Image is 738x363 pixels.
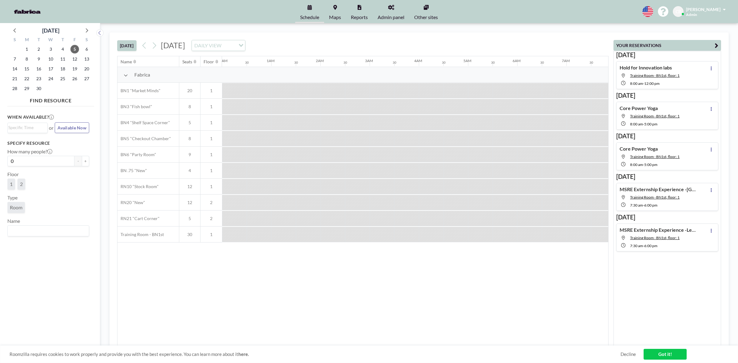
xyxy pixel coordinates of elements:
div: T [57,36,69,44]
span: Saturday, September 27, 2025 [82,74,91,83]
a: here. [238,351,249,357]
span: Available Now [58,125,86,130]
div: 2AM [316,58,324,63]
span: - [643,81,644,86]
span: Roomzilla requires cookies to work properly and provide you with the best experience. You can lea... [10,351,621,357]
span: Friday, September 26, 2025 [70,74,79,83]
h3: [DATE] [616,132,718,140]
div: Search for option [8,226,89,236]
div: 1AM [267,58,275,63]
label: Floor [7,171,19,177]
span: Wednesday, September 24, 2025 [46,74,55,83]
span: Sunday, September 21, 2025 [10,74,19,83]
div: Floor [204,59,214,65]
span: Training Room - BN1st, floor: 1 [630,73,680,78]
span: - [643,243,644,248]
span: 1 [200,152,222,157]
a: Got it! [644,349,687,360]
span: Sunday, September 14, 2025 [10,65,19,73]
span: RN21 "Cart Corner" [117,216,160,221]
span: BN1 "Market Minds" [117,88,161,93]
h4: Core Power Yoga [620,105,658,111]
span: Monday, September 15, 2025 [22,65,31,73]
div: Name [121,59,132,65]
span: Monday, September 22, 2025 [22,74,31,83]
h4: Core Power Yoga [620,146,658,152]
span: RN10 "Stock Room" [117,184,159,189]
span: - [643,203,644,207]
span: Saturday, September 13, 2025 [82,55,91,63]
span: 8:00 AM [630,122,643,126]
input: Search for option [223,41,235,49]
span: Training Room - BN1st, floor: 1 [630,235,680,240]
span: 4 [179,168,200,173]
div: 12AM [217,58,228,63]
span: Saturday, September 6, 2025 [82,45,91,53]
div: 30 [343,61,347,65]
div: M [21,36,33,44]
span: Thursday, September 4, 2025 [58,45,67,53]
button: - [74,156,82,166]
span: Admin panel [378,15,404,20]
span: Saturday, September 20, 2025 [82,65,91,73]
span: Wednesday, September 17, 2025 [46,65,55,73]
div: 30 [393,61,396,65]
div: 5AM [463,58,471,63]
span: Admin [686,12,697,17]
div: 4AM [414,58,422,63]
h3: [DATE] [616,173,718,180]
span: 8 [179,104,200,109]
label: How many people? [7,148,52,155]
span: BN5 "Checkout Chamber" [117,136,171,141]
span: 1 [200,168,222,173]
span: Training Room - BN1st, floor: 1 [630,114,680,118]
span: Other sites [414,15,438,20]
div: Seats [182,59,192,65]
span: - [643,122,644,126]
span: RN20 "New" [117,200,145,205]
span: 7:30 AM [630,243,643,248]
div: 7AM [562,58,570,63]
span: Maps [329,15,341,20]
span: Monday, September 1, 2025 [22,45,31,53]
h4: Hold for Innovation labs [620,65,672,71]
span: Tuesday, September 30, 2025 [34,84,43,93]
button: YOUR RESERVATIONS [613,40,721,51]
span: Room [10,204,22,211]
span: 1 [200,88,222,93]
span: 30 [179,232,200,237]
span: 6:00 PM [644,203,657,207]
span: Thursday, September 11, 2025 [58,55,67,63]
span: or [49,125,54,131]
div: W [45,36,57,44]
span: 12 [179,184,200,189]
span: 6:00 PM [644,243,657,248]
div: [DATE] [42,26,59,35]
span: 1 [10,181,13,187]
span: Friday, September 5, 2025 [70,45,79,53]
span: 7:30 AM [630,203,643,207]
span: Reports [351,15,368,20]
span: Tuesday, September 2, 2025 [34,45,43,53]
div: S [9,36,21,44]
span: CB [676,9,681,14]
span: Training Room - BN1st, floor: 1 [630,154,680,159]
h3: [DATE] [616,92,718,99]
span: Fabrica [134,72,150,78]
span: 1 [200,184,222,189]
input: Search for option [8,227,85,235]
span: 2 [20,181,23,187]
a: Decline [621,351,636,357]
span: 2 [200,216,222,221]
button: + [82,156,89,166]
h4: MSRE Externship Experience -[GEOGRAPHIC_DATA] [620,186,696,192]
span: Wednesday, September 3, 2025 [46,45,55,53]
span: 2 [200,200,222,205]
span: 1 [200,136,222,141]
span: 5 [179,216,200,221]
span: BN4 "Shelf Space Corner" [117,120,170,125]
span: Tuesday, September 9, 2025 [34,55,43,63]
h4: FIND RESOURCE [7,95,94,104]
span: 9 [179,152,200,157]
span: Monday, September 8, 2025 [22,55,31,63]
